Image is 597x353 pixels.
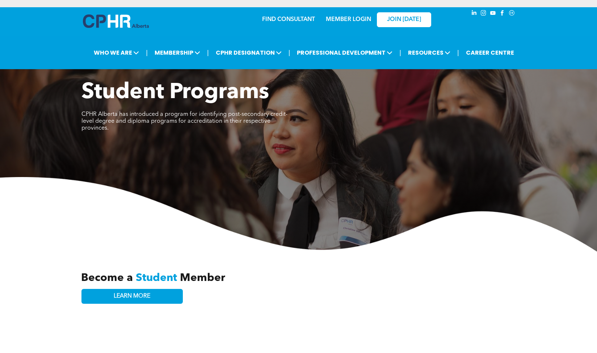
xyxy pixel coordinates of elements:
[207,45,209,60] li: |
[326,17,371,22] a: MEMBER LOGIN
[399,45,401,60] li: |
[81,112,287,131] span: CPHR Alberta has introduced a program for identifying post-secondary credit-level degree and dipl...
[489,9,497,19] a: youtube
[92,46,141,59] span: WHO WE ARE
[136,273,177,283] span: Student
[464,46,516,59] a: CAREER CENTRE
[83,14,149,28] img: A blue and white logo for cp alberta
[262,17,315,22] a: FIND CONSULTANT
[81,289,183,304] a: LEARN MORE
[180,273,225,283] span: Member
[152,46,202,59] span: MEMBERSHIP
[114,293,150,300] span: LEARN MORE
[387,16,421,23] span: JOIN [DATE]
[457,45,459,60] li: |
[81,82,269,104] span: Student Programs
[470,9,478,19] a: linkedin
[289,45,290,60] li: |
[81,273,133,283] span: Become a
[480,9,488,19] a: instagram
[214,46,284,59] span: CPHR DESIGNATION
[499,9,506,19] a: facebook
[146,45,148,60] li: |
[295,46,395,59] span: PROFESSIONAL DEVELOPMENT
[406,46,453,59] span: RESOURCES
[508,9,516,19] a: Social network
[377,12,431,27] a: JOIN [DATE]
